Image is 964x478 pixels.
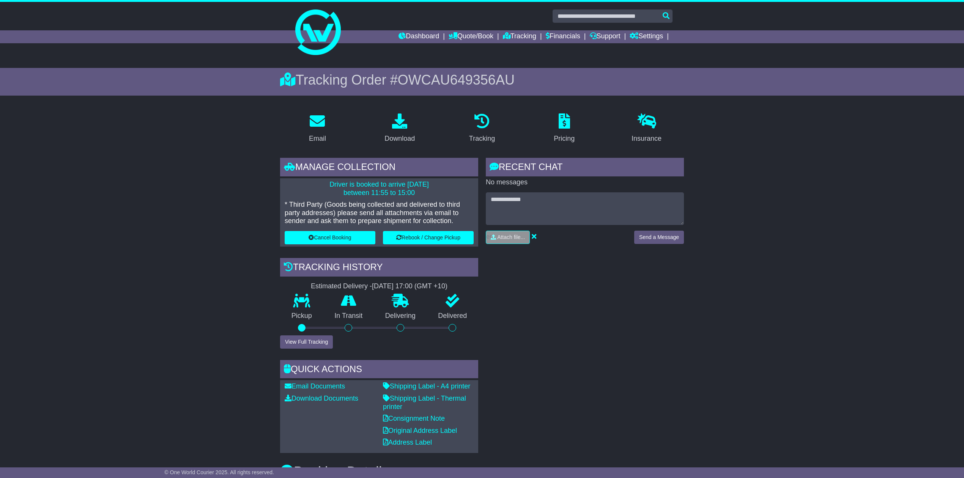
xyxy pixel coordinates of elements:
a: Download Documents [285,395,358,402]
p: Pickup [280,312,323,320]
a: Support [590,30,621,43]
a: Email [304,111,331,146]
div: Tracking [469,134,495,144]
p: In Transit [323,312,374,320]
a: Financials [546,30,580,43]
a: Consignment Note [383,415,445,422]
div: [DATE] 17:00 (GMT +10) [372,282,447,291]
a: Tracking [464,111,500,146]
a: Shipping Label - A4 printer [383,382,470,390]
div: RECENT CHAT [486,158,684,178]
span: © One World Courier 2025. All rights reserved. [164,469,274,475]
p: Delivered [427,312,479,320]
div: Insurance [632,134,662,144]
button: Cancel Booking [285,231,375,244]
div: Tracking history [280,258,478,278]
p: Delivering [374,312,427,320]
a: Original Address Label [383,427,457,434]
p: Driver is booked to arrive [DATE] between 11:55 to 15:00 [285,181,474,197]
a: Settings [630,30,663,43]
p: * Third Party (Goods being collected and delivered to third party addresses) please send all atta... [285,201,474,225]
button: View Full Tracking [280,335,333,349]
div: Email [309,134,326,144]
div: Estimated Delivery - [280,282,478,291]
a: Quote/Book [449,30,493,43]
div: Manage collection [280,158,478,178]
a: Tracking [503,30,536,43]
a: Pricing [549,111,580,146]
div: Quick Actions [280,360,478,381]
div: Pricing [554,134,575,144]
a: Address Label [383,439,432,446]
a: Dashboard [399,30,439,43]
a: Insurance [627,111,666,146]
div: Tracking Order # [280,72,684,88]
button: Send a Message [634,231,684,244]
a: Download [380,111,420,146]
a: Shipping Label - Thermal printer [383,395,466,410]
button: Rebook / Change Pickup [383,231,474,244]
p: No messages [486,178,684,187]
div: Download [384,134,415,144]
a: Email Documents [285,382,345,390]
span: OWCAU649356AU [398,72,515,88]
